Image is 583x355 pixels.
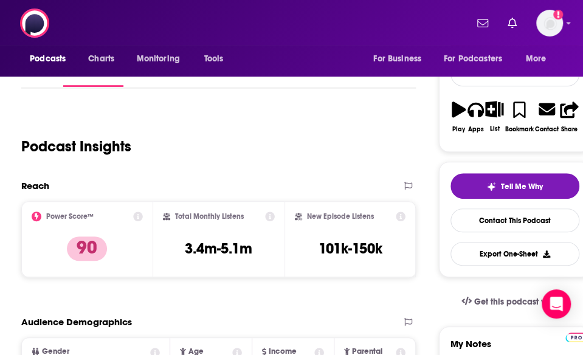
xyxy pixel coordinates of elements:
[553,10,563,19] svg: Add a profile image
[80,47,122,71] a: Charts
[452,287,578,317] a: Get this podcast via API
[535,125,559,133] div: Contact
[436,47,520,71] button: open menu
[319,240,382,258] h3: 101k-150k
[46,212,94,221] h2: Power Score™
[175,212,244,221] h2: Total Monthly Listens
[21,180,49,191] h2: Reach
[526,50,547,67] span: More
[474,297,568,307] span: Get this podcast via API
[21,137,131,156] h1: Podcast Insights
[136,50,179,67] span: Monitoring
[67,236,107,261] p: 90
[468,126,484,133] div: Apps
[373,50,421,67] span: For Business
[204,50,224,67] span: Tools
[542,289,571,319] div: Open Intercom Messenger
[365,47,436,71] button: open menu
[561,126,578,133] div: Share
[503,13,522,33] a: Show notifications dropdown
[185,240,252,258] h3: 3.4m-5.1m
[21,47,81,71] button: open menu
[450,93,467,140] button: Play
[534,93,559,140] a: Contact
[30,50,66,67] span: Podcasts
[450,242,579,266] button: Export One-Sheet
[450,209,579,232] a: Contact This Podcast
[517,47,562,71] button: open menu
[486,182,496,191] img: tell me why sparkle
[559,93,579,140] button: Share
[485,93,505,140] button: List
[21,316,132,328] h2: Audience Demographics
[444,50,502,67] span: For Podcasters
[505,126,534,133] div: Bookmark
[450,173,579,199] button: tell me why sparkleTell Me Why
[536,10,563,36] img: User Profile
[88,50,114,67] span: Charts
[196,47,239,71] button: open menu
[128,47,195,71] button: open menu
[452,126,465,133] div: Play
[20,9,49,38] img: Podchaser - Follow, Share and Rate Podcasts
[536,10,563,36] a: Logged in as LBPublicity2
[501,182,543,191] span: Tell Me Why
[472,13,493,33] a: Show notifications dropdown
[505,93,534,140] button: Bookmark
[490,125,500,133] div: List
[467,93,485,140] button: Apps
[307,212,374,221] h2: New Episode Listens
